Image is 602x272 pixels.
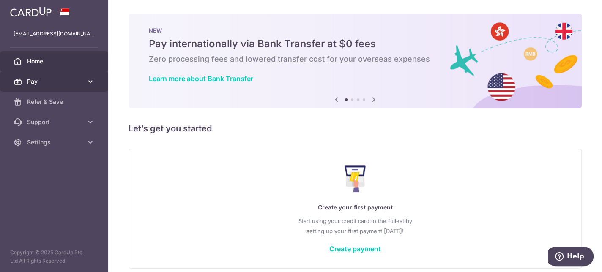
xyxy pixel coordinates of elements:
span: Home [27,57,83,65]
p: Create your first payment [146,202,564,212]
h6: Zero processing fees and lowered transfer cost for your overseas expenses [149,54,561,64]
p: [EMAIL_ADDRESS][DOMAIN_NAME] [14,30,95,38]
p: NEW [149,27,561,34]
h5: Pay internationally via Bank Transfer at $0 fees [149,37,561,51]
a: Create payment [329,245,381,253]
span: Pay [27,77,83,86]
p: Start using your credit card to the fullest by setting up your first payment [DATE]! [146,216,564,236]
span: Refer & Save [27,98,83,106]
img: Make Payment [345,165,366,192]
a: Learn more about Bank Transfer [149,74,253,83]
h5: Let’s get you started [129,122,582,135]
iframe: Opens a widget where you can find more information [548,247,594,268]
span: Settings [27,138,83,147]
span: Support [27,118,83,126]
img: Bank transfer banner [129,14,582,108]
img: CardUp [10,7,52,17]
